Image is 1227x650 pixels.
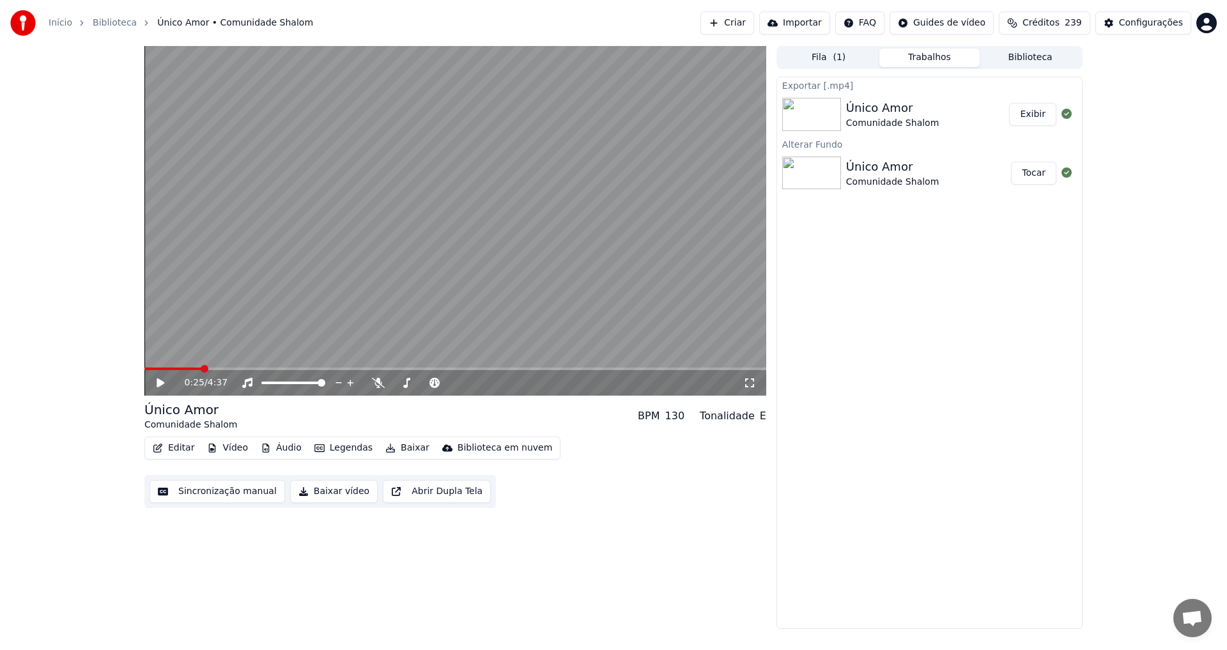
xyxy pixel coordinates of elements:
[846,158,939,176] div: Único Amor
[208,376,228,389] span: 4:37
[833,51,845,64] span: ( 1 )
[759,12,830,35] button: Importar
[93,17,137,29] a: Biblioteca
[1022,17,1060,29] span: Créditos
[700,12,754,35] button: Criar
[49,17,313,29] nav: breadcrumb
[157,17,313,29] span: Único Amor • Comunidade Shalom
[879,49,980,67] button: Trabalhos
[202,439,253,457] button: Vídeo
[638,408,660,424] div: BPM
[980,49,1081,67] button: Biblioteca
[49,17,72,29] a: Início
[1095,12,1191,35] button: Configurações
[1009,103,1056,126] button: Exibir
[256,439,307,457] button: Áudio
[1011,162,1056,185] button: Tocar
[999,12,1090,35] button: Créditos239
[846,99,939,117] div: Único Amor
[760,408,766,424] div: E
[890,12,994,35] button: Guides de vídeo
[150,480,285,503] button: Sincronização manual
[185,376,215,389] div: /
[144,419,237,431] div: Comunidade Shalom
[148,439,199,457] button: Editar
[835,12,884,35] button: FAQ
[846,117,939,130] div: Comunidade Shalom
[290,480,378,503] button: Baixar vídeo
[777,136,1082,151] div: Alterar Fundo
[380,439,435,457] button: Baixar
[778,49,879,67] button: Fila
[777,77,1082,93] div: Exportar [.mp4]
[144,401,237,419] div: Único Amor
[10,10,36,36] img: youka
[1065,17,1082,29] span: 239
[700,408,755,424] div: Tonalidade
[1119,17,1183,29] div: Configurações
[665,408,685,424] div: 130
[383,480,491,503] button: Abrir Dupla Tela
[1173,599,1212,637] a: Bate-papo aberto
[185,376,204,389] span: 0:25
[458,442,553,454] div: Biblioteca em nuvem
[846,176,939,189] div: Comunidade Shalom
[309,439,378,457] button: Legendas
